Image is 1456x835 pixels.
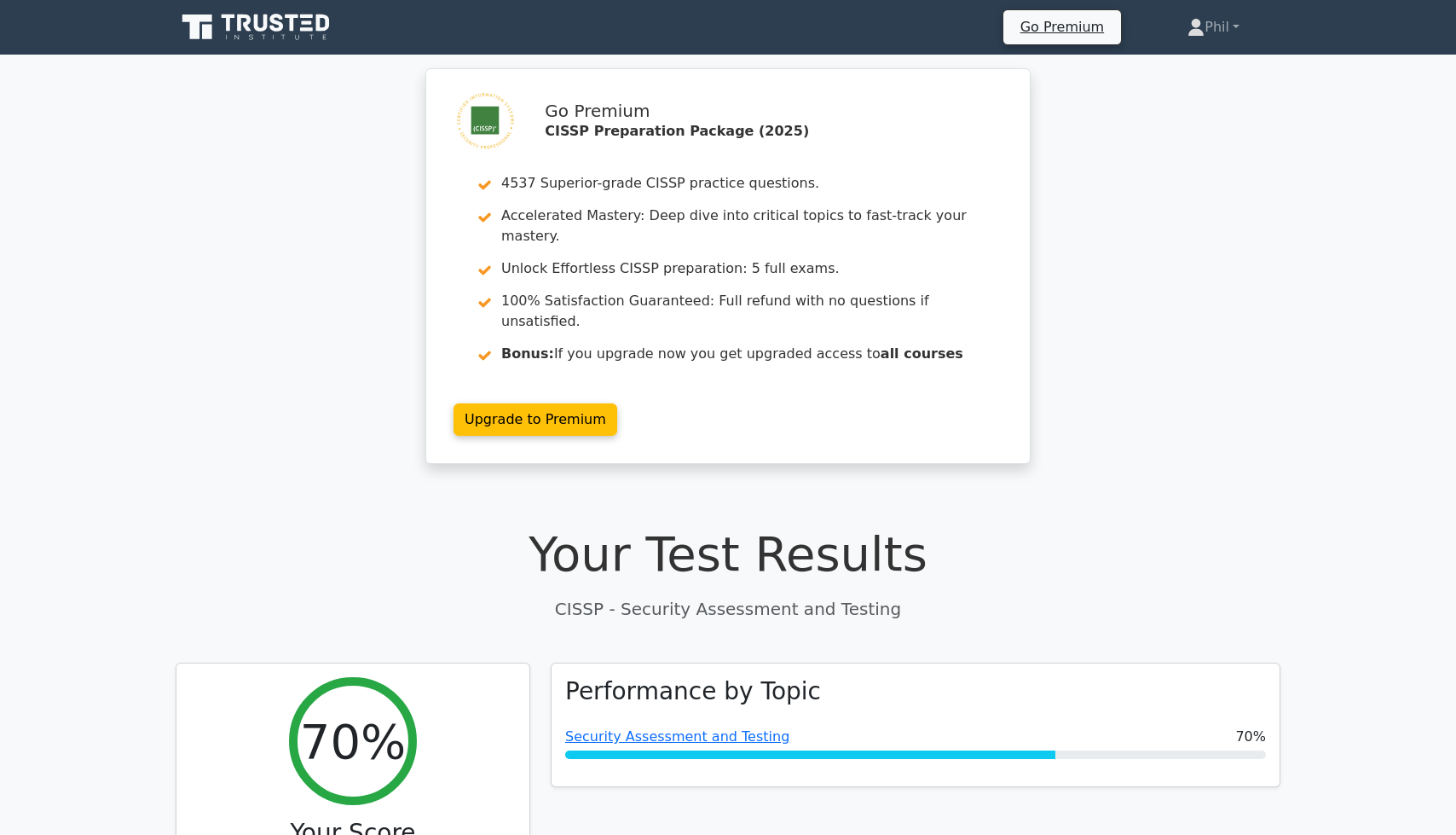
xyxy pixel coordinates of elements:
[176,525,1280,583] h1: Your Test Results
[1235,727,1266,747] span: 70%
[176,596,1280,622] p: CISSP - Security Assessment and Testing
[1147,10,1280,44] a: Phil
[300,713,406,770] h2: 70%
[454,403,617,436] a: Upgrade to Premium
[565,677,821,706] h3: Performance by Topic
[1010,15,1114,38] a: Go Premium
[565,728,789,745] a: Security Assessment and Testing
